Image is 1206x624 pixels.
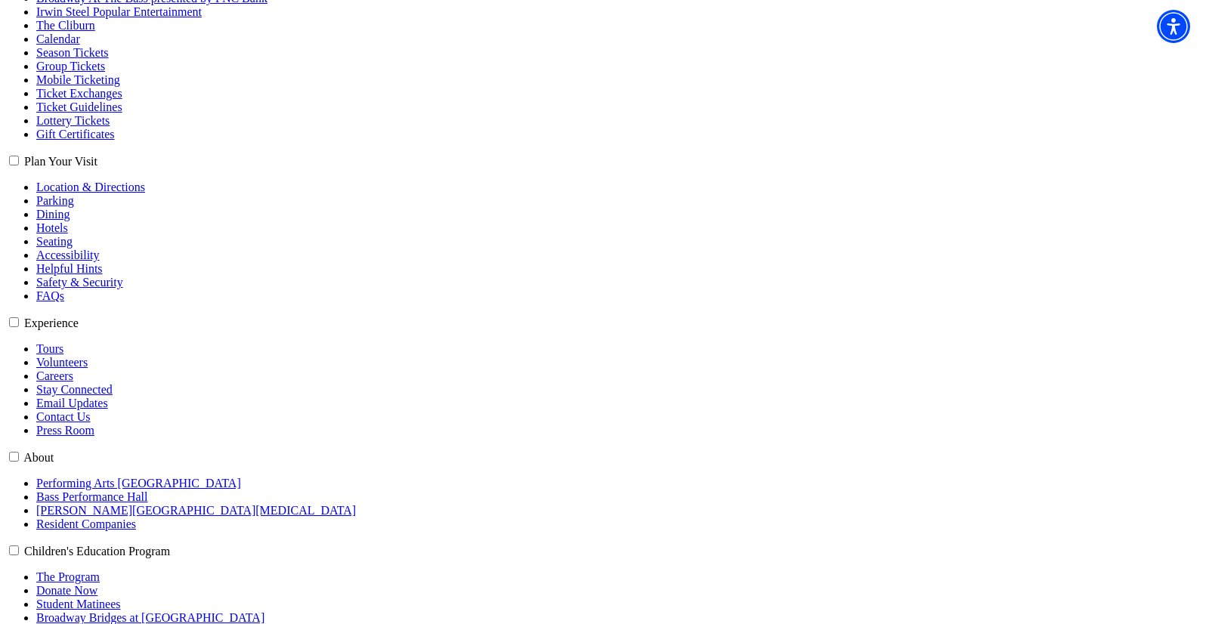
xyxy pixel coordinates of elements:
a: Ticket Exchanges [36,87,122,100]
label: Plan Your Visit [24,155,97,168]
a: Resident Companies [36,517,136,530]
a: Irwin Steel Popular Entertainment [36,5,202,18]
a: Bass Performance Hall [36,490,148,503]
a: FAQs [36,289,64,302]
a: Seating [36,235,73,248]
a: The Program [36,570,100,583]
a: Location & Directions [36,181,145,193]
a: Performing Arts [GEOGRAPHIC_DATA] [36,477,241,490]
a: Broadway Bridges at [GEOGRAPHIC_DATA] [36,611,264,624]
a: Careers [36,369,73,382]
a: Student Matinees [36,598,121,610]
a: Ticket Guidelines [36,100,122,113]
a: The Cliburn [36,19,95,32]
a: Season Tickets [36,46,109,59]
a: Safety & Security [36,276,123,289]
label: Experience [24,317,79,329]
a: Tours [36,342,63,355]
a: Donate Now [36,584,97,597]
label: About [23,451,54,464]
a: Mobile Ticketing [36,73,120,86]
div: Accessibility Menu [1157,10,1190,43]
a: Group Tickets [36,60,105,73]
a: Accessibility [36,249,100,261]
a: Lottery Tickets [36,114,110,127]
a: Parking [36,194,74,207]
a: Stay Connected [36,383,113,396]
a: Calendar [36,32,80,45]
a: Volunteers [36,356,88,369]
a: Helpful Hints [36,262,103,275]
label: Children's Education Program [24,545,170,558]
a: Press Room [36,424,94,437]
a: Gift Certificates [36,128,115,141]
a: [PERSON_NAME][GEOGRAPHIC_DATA][MEDICAL_DATA] [36,504,356,517]
a: Hotels [36,221,68,234]
a: Email Updates [36,397,108,409]
a: Contact Us [36,410,91,423]
a: Dining [36,208,70,221]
